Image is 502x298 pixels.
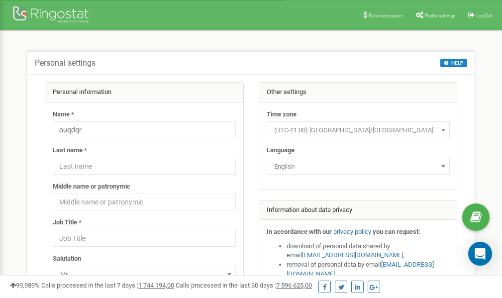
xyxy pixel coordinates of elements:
span: 99,989% [10,282,40,289]
input: Last name [53,158,236,175]
button: HELP [440,59,467,67]
span: (UTC-11:00) Pacific/Midway [270,123,446,137]
u: 1 744 194,00 [138,282,174,289]
strong: In accordance with our [267,228,332,235]
u: 7 596 625,00 [276,282,312,289]
label: Salutation [53,254,81,264]
span: Calls processed in the last 30 days : [176,282,312,289]
a: [EMAIL_ADDRESS][DOMAIN_NAME] [302,251,403,259]
label: Time zone [267,110,297,119]
li: download of personal data shared by email , [287,242,450,260]
input: Job Title [53,230,236,247]
div: Personal information [45,83,243,102]
a: privacy policy [333,228,371,235]
label: Last name * [53,146,87,155]
span: Log Out [476,13,492,18]
label: Middle name or patronymic [53,182,130,192]
label: Name * [53,110,74,119]
span: English [267,158,450,175]
div: Other settings [259,83,457,102]
span: English [270,160,446,174]
input: Middle name or patronymic [53,194,236,210]
input: Name [53,121,236,138]
label: Job Title * [53,218,82,227]
span: Mr. [53,266,236,283]
div: Information about data privacy [259,200,457,220]
h5: Personal settings [35,59,96,68]
label: Language [267,146,295,155]
span: Referral program [369,13,403,18]
span: Calls processed in the last 7 days : [41,282,174,289]
strong: you can request: [373,228,420,235]
div: Open Intercom Messenger [468,242,492,266]
span: Profile settings [425,13,455,18]
span: (UTC-11:00) Pacific/Midway [267,121,450,138]
span: Mr. [56,268,232,282]
li: removal of personal data by email , [287,260,450,279]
